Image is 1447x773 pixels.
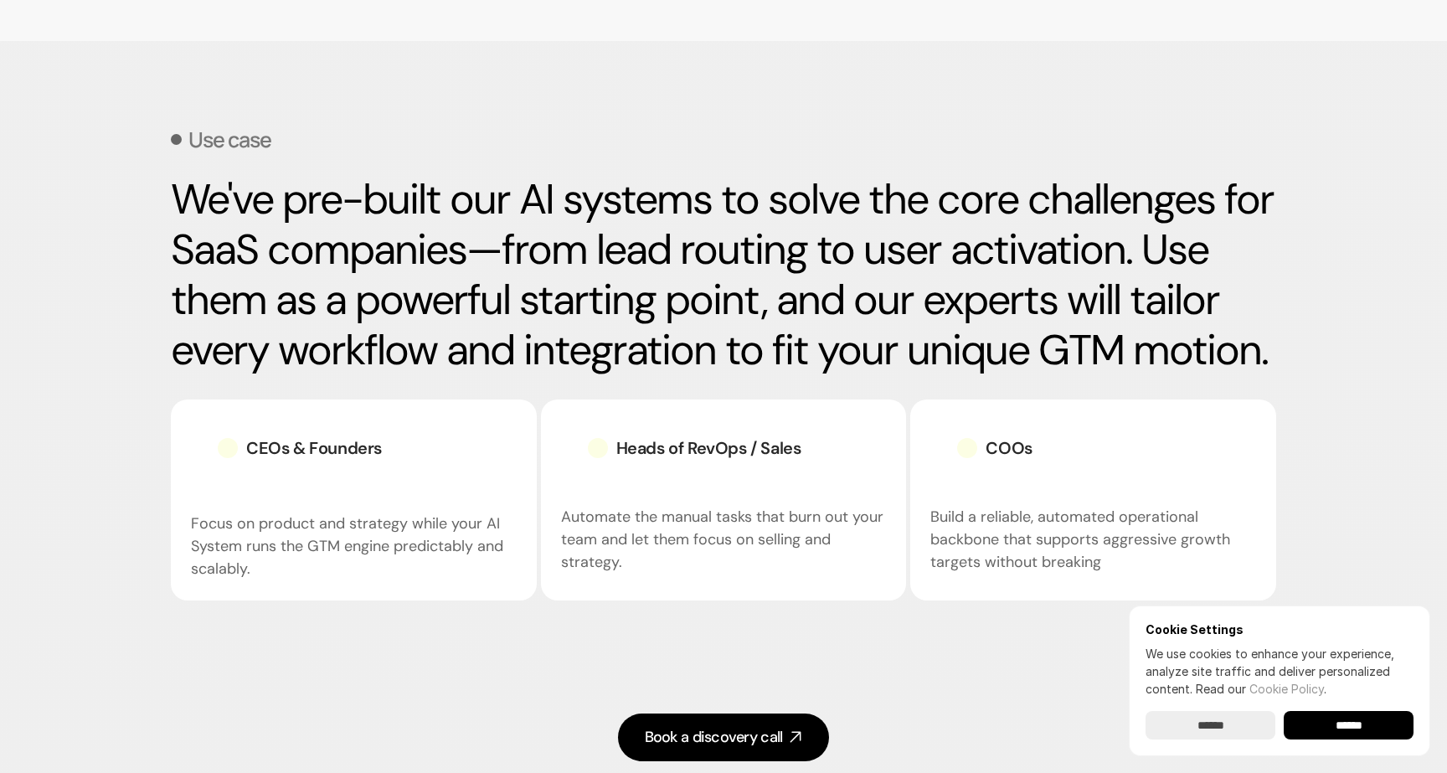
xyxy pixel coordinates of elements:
h3: Build a reliable, automated operational backbone that supports aggressive growth targets without ... [930,506,1256,574]
h3: Automate the manual tasks that burn out your team and let them focus on selling and strategy. [561,506,887,574]
h3: Heads of RevOps / Sales [616,436,801,460]
a: Cookie Policy [1249,682,1324,696]
span: Read our . [1196,682,1326,696]
h3: CEOs & Founders [246,436,382,460]
div: Book a discovery call [645,727,783,748]
h2: We've pre-built our AI systems to solve the core challenges for SaaS companies—from lead routing ... [171,174,1276,375]
h6: Cookie Settings [1146,622,1414,636]
h3: Focus on product and strategy while your AI System runs the GTM engine predictably and scalably. [191,513,517,580]
p: Use case [188,129,271,150]
p: We use cookies to enhance your experience, analyze site traffic and deliver personalized content. [1146,645,1414,698]
h3: COOs [986,436,1032,460]
a: Book a discovery call [618,714,830,761]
